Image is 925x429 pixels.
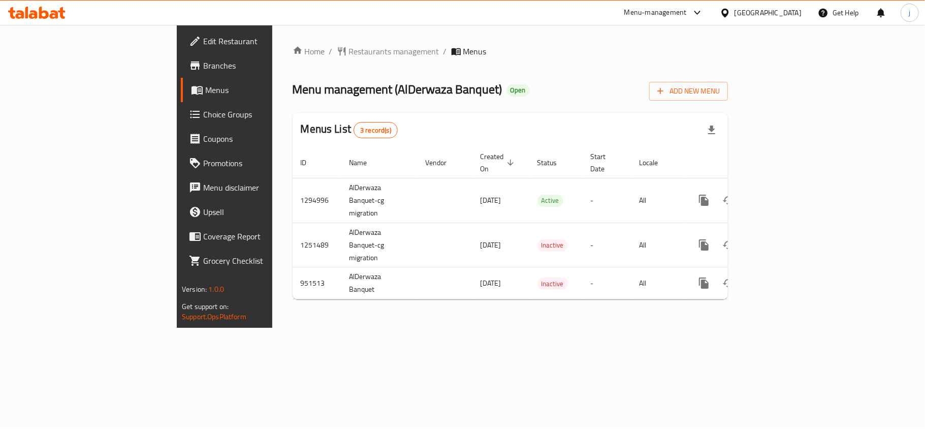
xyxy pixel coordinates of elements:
span: Created On [481,150,517,175]
a: Edit Restaurant [181,29,331,53]
span: Upsell [203,206,323,218]
button: Change Status [716,271,741,295]
span: Promotions [203,157,323,169]
a: Upsell [181,200,331,224]
a: Menus [181,78,331,102]
div: Total records count [354,122,398,138]
span: Choice Groups [203,108,323,120]
span: Menus [463,45,487,57]
span: Name [349,157,380,169]
span: Menus [205,84,323,96]
button: more [692,233,716,257]
button: more [692,271,716,295]
span: Add New Menu [657,85,720,98]
div: Active [537,195,563,207]
td: AlDerwaza Banquet-cg migration [341,178,418,223]
a: Promotions [181,151,331,175]
td: All [631,223,684,267]
span: Edit Restaurant [203,35,323,47]
td: AlDerwaza Banquet [341,267,418,299]
td: - [583,178,631,223]
span: [DATE] [481,194,501,207]
span: Get support on: [182,300,229,313]
span: Coupons [203,133,323,145]
table: enhanced table [293,147,798,300]
div: [GEOGRAPHIC_DATA] [735,7,802,18]
div: Inactive [537,278,568,290]
a: Coupons [181,127,331,151]
a: Menu disclaimer [181,175,331,200]
td: All [631,267,684,299]
span: Version: [182,283,207,296]
div: Open [506,84,530,97]
span: ID [301,157,320,169]
div: Export file [699,118,724,142]
a: Support.OpsPlatform [182,310,246,323]
span: Menu management ( AlDerwaza Banquet ) [293,78,502,101]
h2: Menus List [301,121,398,138]
li: / [443,45,447,57]
td: All [631,178,684,223]
span: Branches [203,59,323,72]
span: 3 record(s) [354,126,397,135]
button: Change Status [716,188,741,212]
span: Menu disclaimer [203,181,323,194]
span: [DATE] [481,277,501,290]
td: - [583,223,631,267]
span: Grocery Checklist [203,255,323,267]
td: - [583,267,631,299]
button: Add New Menu [649,82,728,101]
a: Choice Groups [181,102,331,127]
span: Status [537,157,570,169]
span: j [909,7,910,18]
span: Start Date [591,150,619,175]
span: Coverage Report [203,230,323,242]
span: Locale [640,157,672,169]
a: Branches [181,53,331,78]
span: Active [537,195,563,206]
a: Restaurants management [337,45,439,57]
button: more [692,188,716,212]
nav: breadcrumb [293,45,728,57]
span: Restaurants management [349,45,439,57]
th: Actions [684,147,798,178]
span: Vendor [426,157,460,169]
span: Open [506,86,530,95]
span: Inactive [537,239,568,251]
button: Change Status [716,233,741,257]
a: Coverage Report [181,224,331,249]
a: Grocery Checklist [181,249,331,273]
span: 1.0.0 [208,283,224,296]
td: AlDerwaza Banquet-cg migration [341,223,418,267]
div: Menu-management [624,7,687,19]
span: Inactive [537,278,568,290]
span: [DATE] [481,238,501,252]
